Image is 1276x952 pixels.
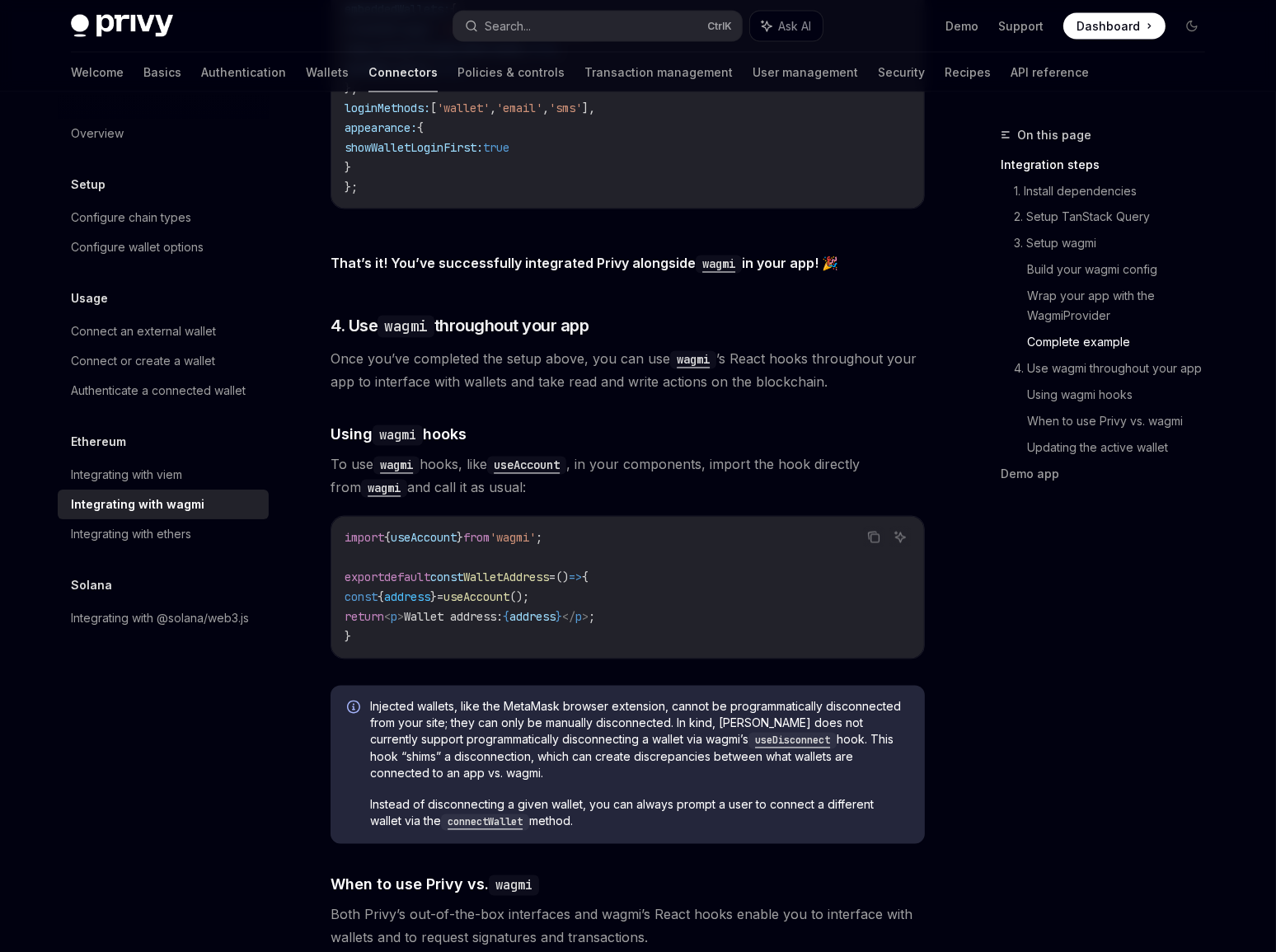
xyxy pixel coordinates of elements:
h5: Usage [71,288,108,308]
button: Ask AI [889,527,911,548]
span: { [503,610,509,625]
div: Authenticate a connected wallet [71,381,246,401]
span: = [437,590,443,605]
a: Dashboard [1063,13,1166,40]
a: Using wagmi hooks [1027,382,1218,409]
code: connectWallet [441,814,529,831]
span: appearance: [345,120,417,135]
code: useDisconnect [748,733,837,749]
div: Integrating with wagmi [71,495,204,514]
button: Search...CtrlK [453,12,742,41]
span: return [345,610,384,625]
a: Build your wagmi config [1027,257,1218,284]
span: 'wallet' [437,101,490,115]
span: address [384,590,430,605]
span: Instead of disconnecting a given wallet, you can always prompt a user to connect a different wall... [370,797,908,831]
span: () [556,570,569,585]
div: Connect or create a wallet [71,351,215,371]
a: Wrap your app with the WagmiProvider [1027,284,1218,330]
span: Once you’ve completed the setup above, you can use ’s React hooks throughout your app to interfac... [331,348,925,394]
span: { [582,570,589,585]
svg: Info [347,701,364,717]
span: 'email' [496,101,542,115]
span: { [384,531,391,546]
span: }; [345,180,358,195]
code: wagmi [670,351,716,369]
span: useAccount [443,590,509,605]
span: Injected wallets, like the MetaMask browser extension, cannot be programmatically disconnected fr... [370,699,908,782]
span: Dashboard [1077,18,1140,35]
span: Ctrl K [707,20,732,33]
a: Authentication [201,53,286,92]
div: Overview [71,124,124,143]
div: Search... [485,16,531,36]
code: wagmi [373,425,423,446]
a: 3. Setup wagmi [1014,231,1218,257]
code: wagmi [378,316,434,338]
span: On this page [1017,125,1091,145]
code: wagmi [373,457,420,475]
div: Integrating with @solana/web3.js [71,608,249,628]
a: connectWallet [441,814,529,828]
span: (); [509,590,529,605]
a: wagmi [373,457,420,473]
a: User management [753,53,858,92]
a: Demo [945,18,978,35]
span: showWalletLoginFirst: [345,140,483,155]
span: ; [536,531,542,546]
span: const [430,570,463,585]
span: import [345,531,384,546]
a: Recipes [945,53,991,92]
span: from [463,531,490,546]
span: 'sms' [549,101,582,115]
span: ], [582,101,595,115]
span: { [417,120,424,135]
a: wagmi [670,351,716,368]
span: => [569,570,582,585]
span: < [384,610,391,625]
a: useDisconnect [748,733,837,747]
a: useAccount [487,457,566,473]
span: 4. Use throughout your app [331,315,589,338]
div: Connect an external wallet [71,321,216,341]
span: { [378,590,384,605]
a: Basics [143,53,181,92]
a: Overview [58,119,269,148]
span: , [542,101,549,115]
a: Integrating with @solana/web3.js [58,603,269,633]
span: </ [562,610,575,625]
h5: Ethereum [71,432,126,452]
a: Wallets [306,53,349,92]
a: Welcome [71,53,124,92]
a: Connectors [368,53,438,92]
span: Ask AI [778,18,811,35]
span: ; [589,610,595,625]
a: Integrating with viem [58,460,269,490]
button: Copy the contents from the code block [863,527,884,548]
span: 'wagmi' [490,531,536,546]
a: Integrating with ethers [58,519,269,549]
span: } [345,160,351,175]
span: Both Privy’s out-of-the-box interfaces and wagmi’s React hooks enable you to interface with walle... [331,903,925,950]
code: wagmi [489,875,539,896]
a: Complete example [1027,330,1218,356]
a: Authenticate a connected wallet [58,376,269,406]
a: Configure wallet options [58,232,269,262]
span: > [582,610,589,625]
a: Integration steps [1001,152,1218,178]
span: Wallet address: [404,610,503,625]
div: Configure wallet options [71,237,204,257]
code: useAccount [487,457,566,475]
div: Integrating with ethers [71,524,191,544]
span: address [509,610,556,625]
span: > [397,610,404,625]
span: , [490,101,496,115]
span: const [345,590,378,605]
span: } [457,531,463,546]
a: 4. Use wagmi throughout your app [1014,356,1218,382]
span: } [430,590,437,605]
a: Integrating with wagmi [58,490,269,519]
a: Updating the active wallet [1027,435,1218,462]
h5: Setup [71,175,106,195]
a: Transaction management [584,53,733,92]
